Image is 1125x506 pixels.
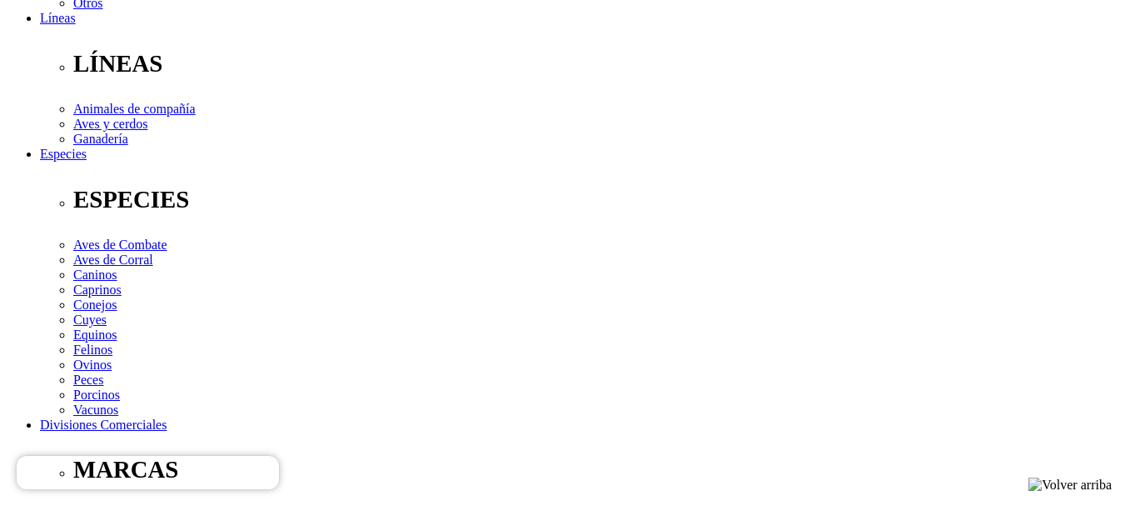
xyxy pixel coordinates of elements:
[40,11,76,25] a: Líneas
[73,343,112,357] a: Felinos
[73,253,153,267] a: Aves de Corral
[73,117,147,131] a: Aves y cerdos
[73,268,117,282] a: Caninos
[73,403,118,417] a: Vacunos
[73,102,196,116] a: Animales de compañía
[73,313,107,327] a: Cuyes
[73,50,1118,78] p: LÍNEAS
[73,298,117,312] a: Conejos
[17,456,279,489] iframe: Brevo live chat
[73,328,117,342] a: Equinos
[73,132,128,146] a: Ganadería
[1028,478,1112,493] img: Volver arriba
[40,147,87,161] a: Especies
[73,373,103,387] a: Peces
[73,456,1118,483] p: MARCAS
[40,418,167,432] a: Divisiones Comerciales
[73,283,122,297] a: Caprinos
[73,186,1118,213] p: ESPECIES
[73,238,167,252] a: Aves de Combate
[73,388,120,402] a: Porcinos
[73,358,112,372] a: Ovinos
